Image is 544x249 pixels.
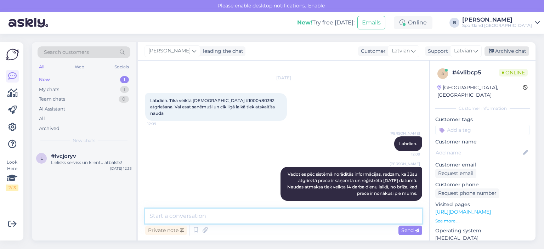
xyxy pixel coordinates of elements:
[145,226,187,235] div: Private note
[39,86,59,93] div: My chats
[435,218,530,224] p: See more ...
[120,76,129,83] div: 1
[435,201,530,208] p: Visited pages
[51,153,76,159] span: #lvcjoryv
[120,86,129,93] div: 1
[436,149,522,157] input: Add name
[390,161,420,166] span: [PERSON_NAME]
[6,159,18,191] div: Look Here
[435,125,530,135] input: Add a tag
[499,69,528,77] span: Online
[44,49,89,56] span: Search customers
[435,209,491,215] a: [URL][DOMAIN_NAME]
[437,84,523,99] div: [GEOGRAPHIC_DATA], [GEOGRAPHIC_DATA]
[39,96,65,103] div: Team chats
[39,125,59,132] div: Archived
[392,47,410,55] span: Latvian
[435,227,530,234] p: Operating system
[454,47,472,55] span: Latvian
[110,166,132,171] div: [DATE] 12:33
[435,181,530,188] p: Customer phone
[73,62,86,72] div: Web
[150,98,276,116] span: Labdien. Tika veikta [DEMOGRAPHIC_DATA] #1000480392 atgriešana. Vai esat saņēmuši un cik ilgā lai...
[148,47,191,55] span: [PERSON_NAME]
[462,17,532,23] div: [PERSON_NAME]
[39,115,45,122] div: All
[51,159,132,166] div: Lielisks serviss un klientu atbalsts!
[449,18,459,28] div: B
[6,48,19,61] img: Askly Logo
[306,2,327,9] span: Enable
[435,116,530,123] p: Customer tags
[452,68,499,77] div: # 4vlibcp5
[39,76,50,83] div: New
[435,105,530,112] div: Customer information
[145,75,422,81] div: [DATE]
[73,137,95,144] span: New chats
[401,227,419,233] span: Send
[113,62,130,72] div: Socials
[394,16,432,29] div: Online
[6,185,18,191] div: 2 / 3
[358,47,386,55] div: Customer
[287,171,418,196] span: Vadoties pēc sistēmā norādītās informācijas, redzam, ka Jūsu atgrieztā prece ir saņemta un reģist...
[39,106,65,113] div: AI Assistant
[441,71,444,76] span: 4
[435,138,530,146] p: Customer name
[147,121,174,126] span: 12:09
[390,131,420,136] span: [PERSON_NAME]
[297,18,355,27] div: Try free [DATE]:
[399,141,417,146] span: Labdien.
[435,234,530,242] p: [MEDICAL_DATA]
[40,155,43,161] span: l
[393,152,420,157] span: 12:09
[297,19,312,26] b: New!
[119,96,129,103] div: 0
[435,161,530,169] p: Customer email
[462,17,540,28] a: [PERSON_NAME]Sportland [GEOGRAPHIC_DATA]
[357,16,385,29] button: Emails
[484,46,529,56] div: Archive chat
[435,188,499,198] div: Request phone number
[200,47,243,55] div: leading the chat
[435,169,476,178] div: Request email
[38,62,46,72] div: All
[462,23,532,28] div: Sportland [GEOGRAPHIC_DATA]
[425,47,448,55] div: Support
[393,201,420,206] span: 12:10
